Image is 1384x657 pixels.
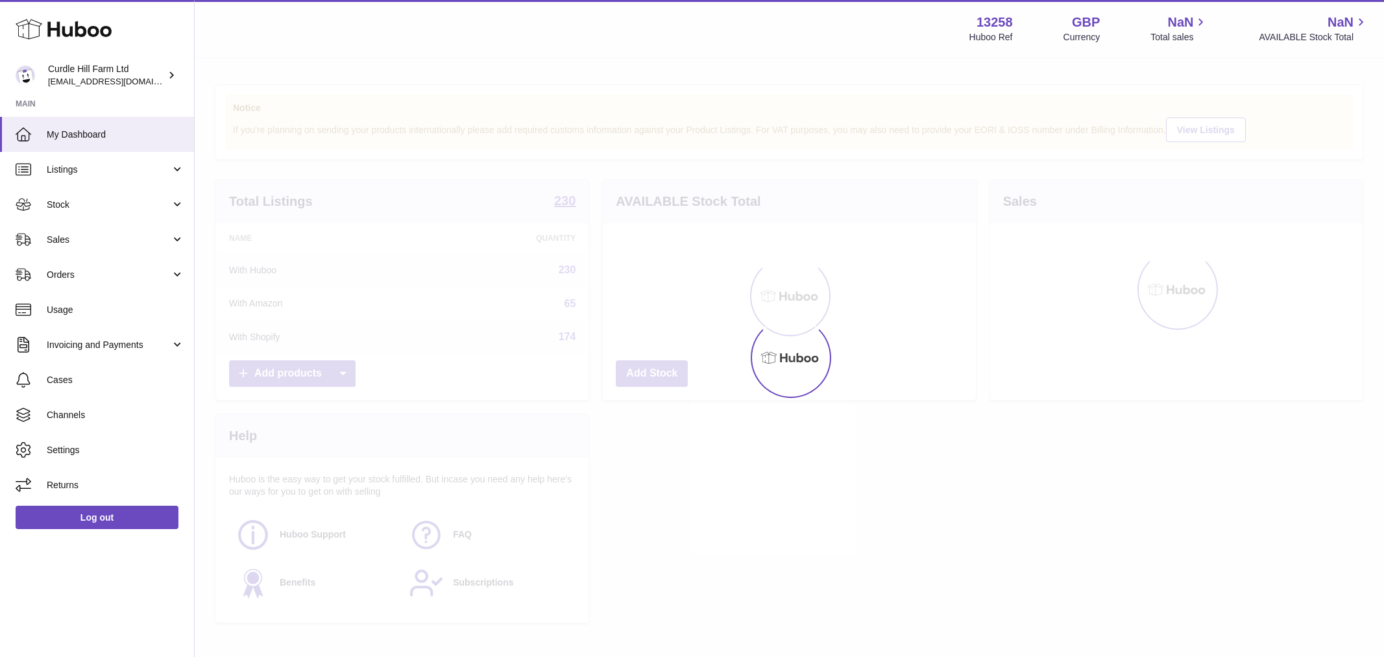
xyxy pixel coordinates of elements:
a: NaN AVAILABLE Stock Total [1259,14,1368,43]
span: Returns [47,479,184,491]
span: Sales [47,234,171,246]
strong: 13258 [977,14,1013,31]
span: [EMAIL_ADDRESS][DOMAIN_NAME] [48,76,191,86]
a: Log out [16,506,178,529]
span: Listings [47,164,171,176]
span: Channels [47,409,184,421]
strong: GBP [1072,14,1100,31]
span: NaN [1328,14,1354,31]
span: Stock [47,199,171,211]
span: Settings [47,444,184,456]
div: Huboo Ref [969,31,1013,43]
span: Usage [47,304,184,316]
span: Cases [47,374,184,386]
span: Invoicing and Payments [47,339,171,351]
span: Orders [47,269,171,281]
div: Currency [1063,31,1100,43]
span: My Dashboard [47,129,184,141]
span: Total sales [1150,31,1208,43]
img: internalAdmin-13258@internal.huboo.com [16,66,35,85]
a: NaN Total sales [1150,14,1208,43]
span: AVAILABLE Stock Total [1259,31,1368,43]
div: Curdle Hill Farm Ltd [48,63,165,88]
span: NaN [1167,14,1193,31]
